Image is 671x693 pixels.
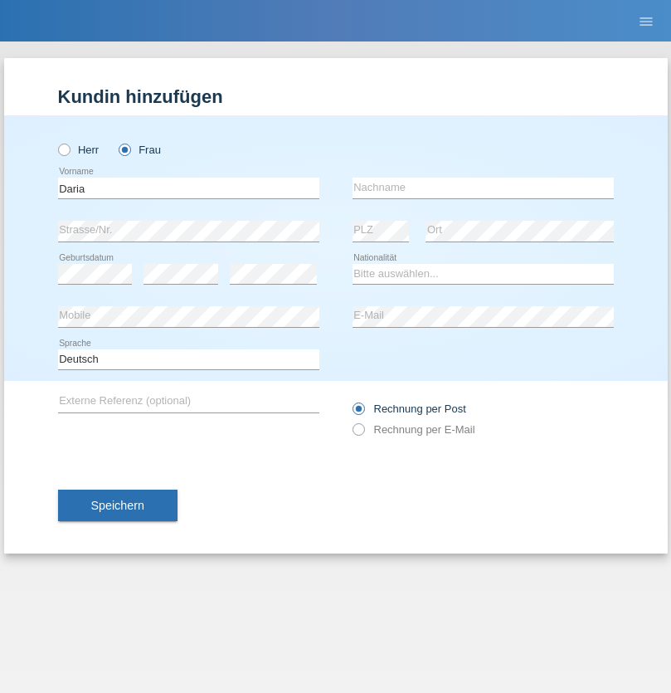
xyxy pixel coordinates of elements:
input: Rechnung per E-Mail [353,423,363,444]
input: Frau [119,144,129,154]
button: Speichern [58,490,177,521]
input: Rechnung per Post [353,403,363,423]
i: menu [638,13,654,30]
span: Speichern [91,499,144,512]
label: Rechnung per Post [353,403,466,415]
label: Rechnung per E-Mail [353,423,475,436]
input: Herr [58,144,69,154]
a: menu [630,16,663,26]
label: Herr [58,144,100,156]
label: Frau [119,144,161,156]
h1: Kundin hinzufügen [58,86,614,107]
